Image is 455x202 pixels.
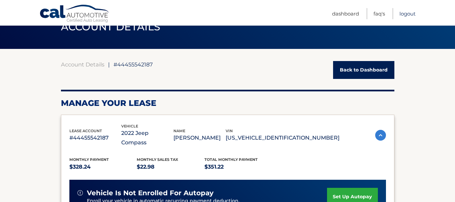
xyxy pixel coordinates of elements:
p: $328.24 [69,162,137,172]
img: alert-white.svg [77,190,83,196]
span: vehicle is not enrolled for autopay [87,189,214,197]
span: vehicle [121,124,138,128]
p: [PERSON_NAME] [173,133,226,143]
span: lease account [69,128,102,133]
a: Account Details [61,61,104,68]
span: vin [226,128,233,133]
a: Logout [399,8,416,19]
span: #44455542187 [113,61,153,68]
p: #44455542187 [69,133,122,143]
span: ACCOUNT DETAILS [61,21,161,33]
p: $351.22 [204,162,272,172]
span: Monthly Payment [69,157,109,162]
a: Cal Automotive [39,4,110,24]
h2: Manage Your Lease [61,98,394,108]
span: name [173,128,185,133]
a: Back to Dashboard [333,61,394,79]
span: | [108,61,110,68]
span: Total Monthly Payment [204,157,258,162]
a: Dashboard [332,8,359,19]
p: $22.98 [137,162,204,172]
a: FAQ's [373,8,385,19]
span: Monthly sales Tax [137,157,178,162]
img: accordion-active.svg [375,130,386,141]
p: [US_VEHICLE_IDENTIFICATION_NUMBER] [226,133,339,143]
p: 2022 Jeep Compass [121,128,173,147]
